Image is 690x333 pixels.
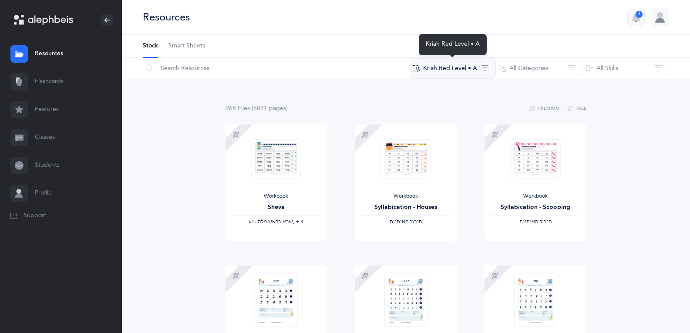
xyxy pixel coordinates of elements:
[255,272,297,327] img: Homework_L1_Letters_R_EN_thumbnail_1731214661.png
[168,42,205,50] span: Smart Sheets
[495,58,582,79] button: All Categories
[627,9,645,26] button: 4
[24,212,46,220] span: Support
[384,272,427,327] img: Homework_L1_Letters_O_Red_EN_thumbnail_1731215195.png
[252,105,288,112] span: (6831 page )
[519,219,552,225] span: ‫חיבור האותיות‬
[251,139,301,178] img: Sheva-Workbook-Red_EN_thumbnail_1754012358.png
[636,11,643,18] div: 4
[419,34,487,55] div: Kriah Red Level • A
[409,58,496,79] button: Kriah Red Level • A
[232,219,320,225] div: ‪, + 3‬
[142,58,409,79] input: Search Resources
[232,193,320,200] div: Workbook
[247,105,250,112] span: s
[226,105,250,112] span: 268 File
[283,105,286,112] span: s
[491,193,579,200] div: Workbook
[232,203,320,212] div: Sheva
[511,139,561,178] img: Syllabication-Workbook-Level-1-EN_Red_Scooping_thumbnail_1741114434.png
[249,219,293,225] span: ‫שבא בראש מלה - נע‬
[491,203,579,212] div: Syllabication - Scooping
[514,272,557,327] img: Homework_L2_Nekudos_R_EN_1_thumbnail_1731617499.png
[381,139,431,178] img: Syllabication-Workbook-Level-1-EN_Red_Houses_thumbnail_1741114032.png
[362,193,450,200] div: Workbook
[143,10,190,24] div: Resources
[390,219,422,225] span: ‫חיבור האותיות‬
[529,104,559,114] button: Premium
[362,203,450,212] div: Syllabication - Houses
[582,58,669,79] button: All Skills
[566,104,587,114] button: Free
